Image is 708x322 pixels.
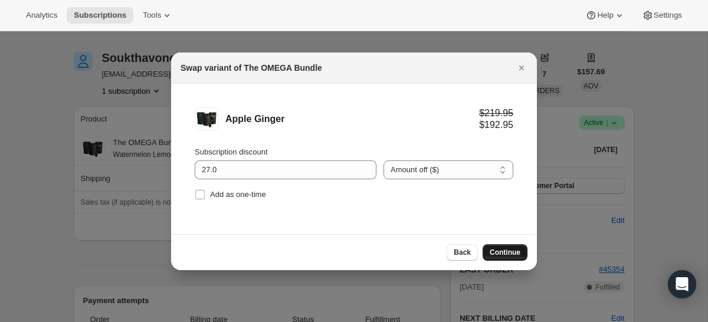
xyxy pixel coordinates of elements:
[447,244,478,261] button: Back
[635,7,689,24] button: Settings
[136,7,180,24] button: Tools
[513,60,530,76] button: Close
[195,107,218,131] img: Apple Ginger
[225,113,479,125] div: Apple Ginger
[67,7,133,24] button: Subscriptions
[143,11,161,20] span: Tools
[74,11,126,20] span: Subscriptions
[454,248,471,257] span: Back
[210,190,266,199] span: Add as one-time
[597,11,613,20] span: Help
[479,107,513,119] div: $219.95
[668,270,696,298] div: Open Intercom Messenger
[654,11,682,20] span: Settings
[26,11,57,20] span: Analytics
[483,244,527,261] button: Continue
[195,147,268,156] span: Subscription discount
[181,62,322,74] h2: Swap variant of The OMEGA Bundle
[479,119,513,131] div: $192.95
[490,248,520,257] span: Continue
[19,7,64,24] button: Analytics
[578,7,632,24] button: Help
